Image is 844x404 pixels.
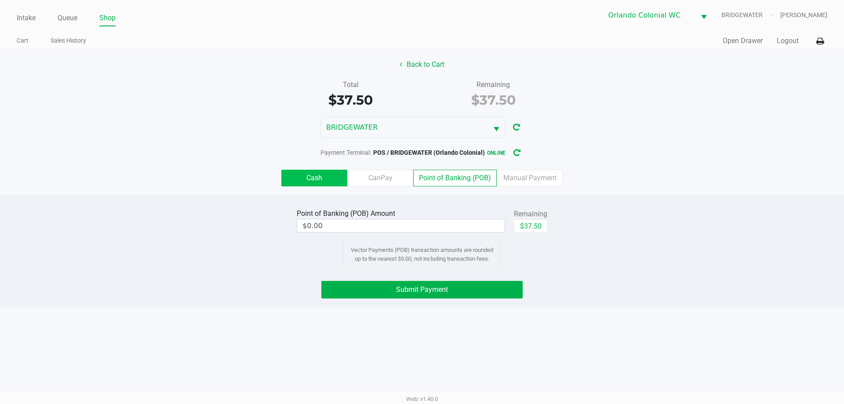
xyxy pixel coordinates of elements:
button: Select [695,5,712,25]
a: Cart [17,35,29,46]
label: CanPay [347,170,413,186]
a: Queue [58,12,77,24]
button: $37.50 [514,219,547,233]
button: Logout [777,36,799,46]
div: Remaining [514,209,547,219]
span: Web: v1.40.0 [406,396,438,402]
span: [PERSON_NAME] [780,11,827,20]
div: Total [286,80,415,90]
span: BRIDGEWATER [326,122,483,133]
a: Intake [17,12,36,24]
span: Orlando Colonial WC [608,10,690,21]
a: Sales History [51,35,86,46]
span: POS / BRIDGEWATER (Orlando Colonial) [373,149,485,156]
button: Select [488,117,505,138]
span: Submit Payment [396,285,448,294]
label: Point of Banking (POB) [413,170,497,186]
span: BRIDGEWATER [721,11,780,20]
button: Back to Cart [394,56,450,73]
a: Shop [99,12,116,24]
label: Cash [281,170,347,186]
div: Remaining [429,80,558,90]
div: Point of Banking (POB) Amount [297,208,399,219]
div: $37.50 [429,90,558,110]
button: Submit Payment [321,281,523,298]
span: online [487,150,506,156]
label: Manual Payment [497,170,563,186]
button: Open Drawer [723,36,763,46]
div: Vector Payments (POB) transaction amounts are rounded up to the nearest $5.00, not including tran... [343,239,501,270]
span: Payment Terminal: [320,149,371,156]
div: $37.50 [286,90,415,110]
